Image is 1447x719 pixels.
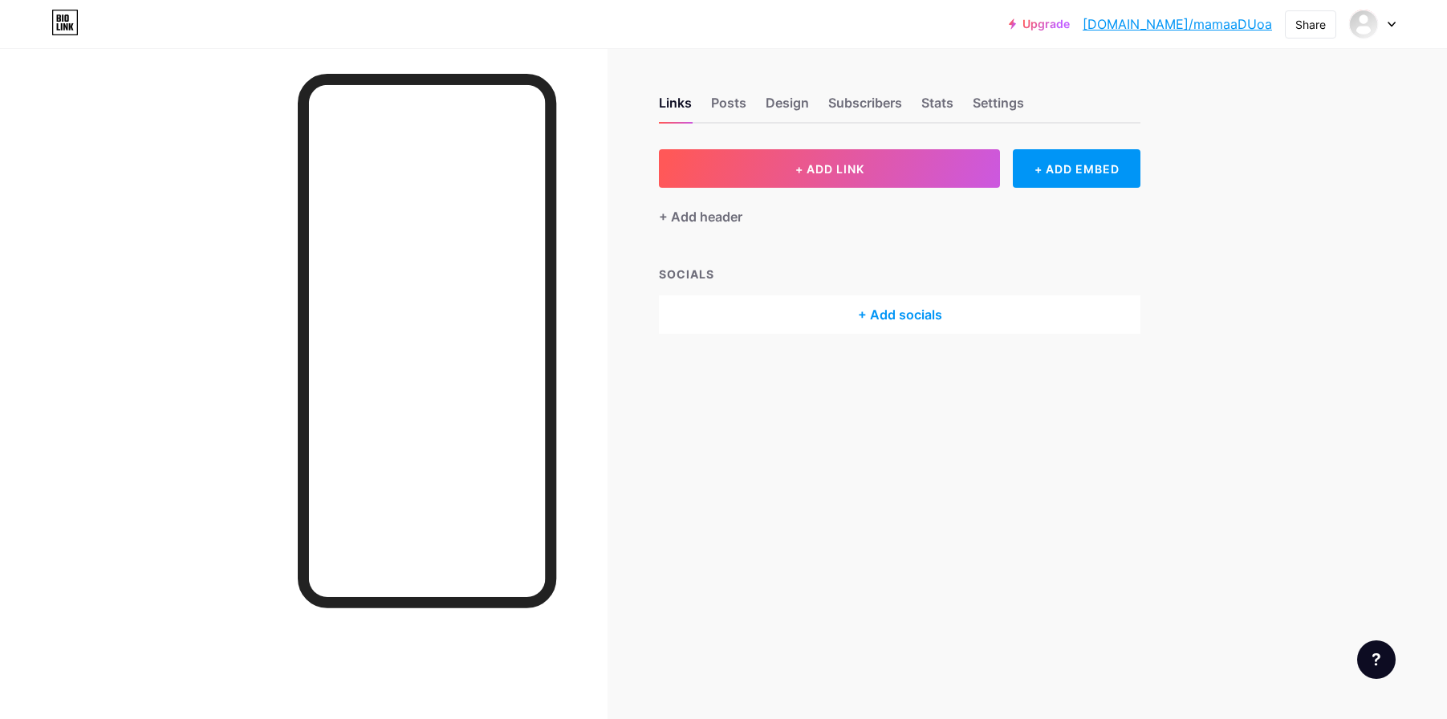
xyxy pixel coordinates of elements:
a: Upgrade [1009,18,1070,30]
div: Settings [973,93,1024,122]
span: + ADD LINK [795,162,864,176]
div: Links [659,93,692,122]
div: Posts [711,93,746,122]
div: Stats [921,93,953,122]
img: mama [1348,9,1379,39]
div: Design [766,93,809,122]
div: + ADD EMBED [1013,149,1140,188]
div: Share [1295,16,1326,33]
a: [DOMAIN_NAME]/mamaaDUoa [1083,14,1272,34]
button: + ADD LINK [659,149,1000,188]
div: + Add socials [659,295,1140,334]
div: + Add header [659,207,742,226]
div: SOCIALS [659,266,1140,282]
div: Subscribers [828,93,902,122]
